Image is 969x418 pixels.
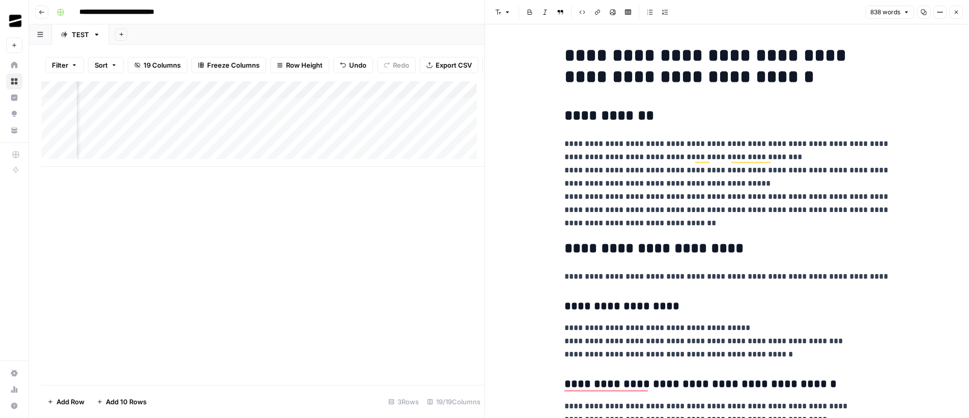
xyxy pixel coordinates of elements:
span: 19 Columns [144,60,181,70]
button: Sort [88,57,124,73]
span: Freeze Columns [207,60,260,70]
button: Add Row [41,394,91,410]
button: Workspace: OGM [6,8,22,34]
button: Row Height [270,57,329,73]
div: TEST [72,29,89,40]
a: Your Data [6,122,22,138]
a: Insights [6,89,22,106]
a: Settings [6,365,22,381]
button: 838 words [866,6,914,19]
button: Undo [333,57,373,73]
span: Redo [393,60,409,70]
button: Freeze Columns [191,57,266,73]
button: Add 10 Rows [91,394,153,410]
button: Export CSV [420,57,478,73]
span: Filter [52,60,68,70]
img: OGM Logo [6,12,24,30]
div: 3 Rows [384,394,423,410]
span: Row Height [286,60,323,70]
a: TEST [52,24,109,45]
span: Sort [95,60,108,70]
a: Usage [6,381,22,398]
button: Filter [45,57,84,73]
span: Undo [349,60,366,70]
span: Export CSV [436,60,472,70]
span: 838 words [870,8,900,17]
button: 19 Columns [128,57,187,73]
div: 19/19 Columns [423,394,484,410]
a: Opportunities [6,106,22,122]
a: Home [6,57,22,73]
button: Redo [377,57,416,73]
a: Browse [6,73,22,89]
span: Add 10 Rows [106,397,147,407]
button: Help + Support [6,398,22,414]
span: Add Row [56,397,84,407]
